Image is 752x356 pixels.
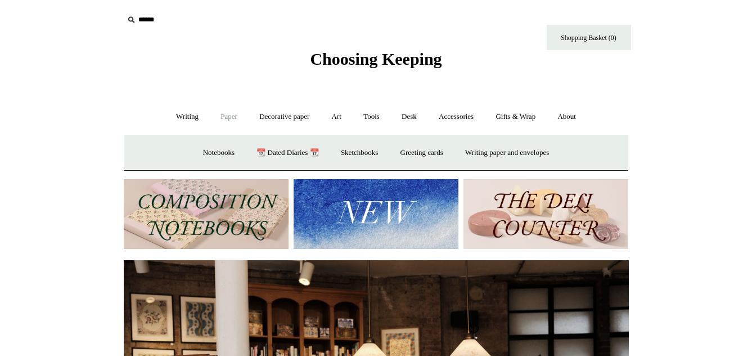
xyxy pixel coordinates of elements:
a: Notebooks [193,138,245,168]
a: About [547,102,586,132]
a: Decorative paper [249,102,319,132]
a: Accessories [429,102,484,132]
img: New.jpg__PID:f73bdf93-380a-4a35-bcfe-7823039498e1 [294,179,458,250]
a: Writing [166,102,209,132]
a: Writing paper and envelopes [455,138,559,168]
a: Sketchbooks [331,138,388,168]
a: Tools [353,102,390,132]
a: Paper [210,102,247,132]
img: 202302 Composition ledgers.jpg__PID:69722ee6-fa44-49dd-a067-31375e5d54ec [124,179,289,250]
a: Shopping Basket (0) [547,25,631,50]
span: Choosing Keeping [310,50,442,68]
a: Choosing Keeping [310,59,442,66]
a: Desk [391,102,427,132]
a: Greeting cards [390,138,453,168]
a: Art [322,102,352,132]
a: Gifts & Wrap [485,102,546,132]
a: 📆 Dated Diaries 📆 [246,138,328,168]
img: The Deli Counter [463,179,628,250]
